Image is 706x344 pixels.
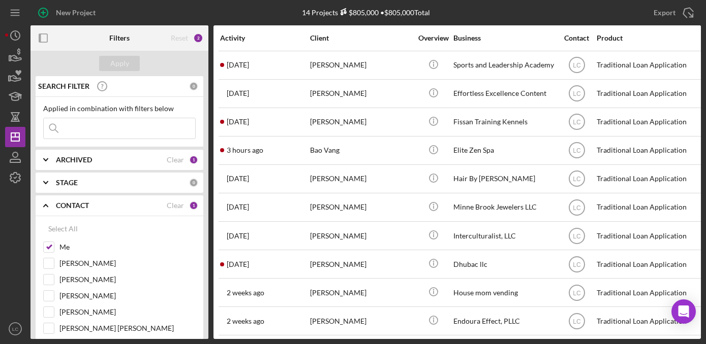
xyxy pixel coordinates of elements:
[12,326,18,332] text: LC
[310,222,412,249] div: [PERSON_NAME]
[453,251,555,278] div: Dhubac llc
[189,178,198,187] div: 0
[310,80,412,107] div: [PERSON_NAME]
[597,52,698,79] div: Traditional Loan Application
[573,62,581,69] text: LC
[310,307,412,334] div: [PERSON_NAME]
[310,194,412,221] div: [PERSON_NAME]
[43,105,196,113] div: Applied in combination with filters below
[193,33,203,43] div: 2
[227,203,249,211] time: 2025-09-18 18:11
[597,80,698,107] div: Traditional Loan Application
[48,219,78,239] div: Select All
[227,118,249,126] time: 2025-09-18 01:39
[453,307,555,334] div: Endoura Effect, PLLC
[338,8,379,17] div: $805,000
[453,137,555,164] div: Elite Zen Spa
[597,194,698,221] div: Traditional Loan Application
[597,137,698,164] div: Traditional Loan Application
[302,8,430,17] div: 14 Projects • $805,000 Total
[109,34,130,42] b: Filters
[189,82,198,91] div: 0
[573,261,581,268] text: LC
[453,222,555,249] div: Interculturalist, LLC
[310,109,412,135] div: [PERSON_NAME]
[643,3,701,23] button: Export
[227,317,264,325] time: 2025-09-08 17:01
[573,147,581,154] text: LC
[671,299,696,324] div: Open Intercom Messenger
[310,34,412,42] div: Client
[310,52,412,79] div: [PERSON_NAME]
[597,222,698,249] div: Traditional Loan Application
[59,323,196,333] label: [PERSON_NAME] [PERSON_NAME]
[189,201,198,210] div: 1
[310,137,412,164] div: Bao Vang
[43,219,83,239] button: Select All
[99,56,140,71] button: Apply
[56,3,96,23] div: New Project
[167,201,184,210] div: Clear
[597,251,698,278] div: Traditional Loan Application
[453,279,555,306] div: House mom vending
[558,34,596,42] div: Contact
[30,3,106,23] button: New Project
[597,279,698,306] div: Traditional Loan Application
[453,52,555,79] div: Sports and Leadership Academy
[59,291,196,301] label: [PERSON_NAME]
[220,34,309,42] div: Activity
[573,90,581,97] text: LC
[227,61,249,69] time: 2025-09-18 14:10
[171,34,188,42] div: Reset
[310,251,412,278] div: [PERSON_NAME]
[573,204,581,211] text: LC
[573,289,581,296] text: LC
[5,319,25,339] button: LC
[59,242,196,252] label: Me
[453,34,555,42] div: Business
[56,179,78,187] b: STAGE
[310,165,412,192] div: [PERSON_NAME]
[56,156,92,164] b: ARCHIVED
[414,34,452,42] div: Overview
[56,201,89,210] b: CONTACT
[597,109,698,135] div: Traditional Loan Application
[227,175,249,183] time: 2025-09-14 02:47
[227,146,263,154] time: 2025-09-22 13:37
[597,307,698,334] div: Traditional Loan Application
[573,176,581,183] text: LC
[597,165,698,192] div: Traditional Loan Application
[227,260,249,268] time: 2025-09-19 07:05
[310,279,412,306] div: [PERSON_NAME]
[227,232,249,240] time: 2025-09-15 18:20
[189,155,198,164] div: 1
[227,289,264,297] time: 2025-09-11 22:37
[573,119,581,126] text: LC
[573,318,581,325] text: LC
[654,3,676,23] div: Export
[59,274,196,285] label: [PERSON_NAME]
[59,258,196,268] label: [PERSON_NAME]
[453,194,555,221] div: Minne Brook Jewelers LLC
[227,89,249,97] time: 2025-09-17 15:02
[453,80,555,107] div: Effortless Excellence Content
[38,82,89,90] b: SEARCH FILTER
[453,165,555,192] div: Hair By [PERSON_NAME]
[597,34,698,42] div: Product
[59,307,196,317] label: [PERSON_NAME]
[110,56,129,71] div: Apply
[453,109,555,135] div: Fissan Training Kennels
[167,156,184,164] div: Clear
[573,232,581,239] text: LC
